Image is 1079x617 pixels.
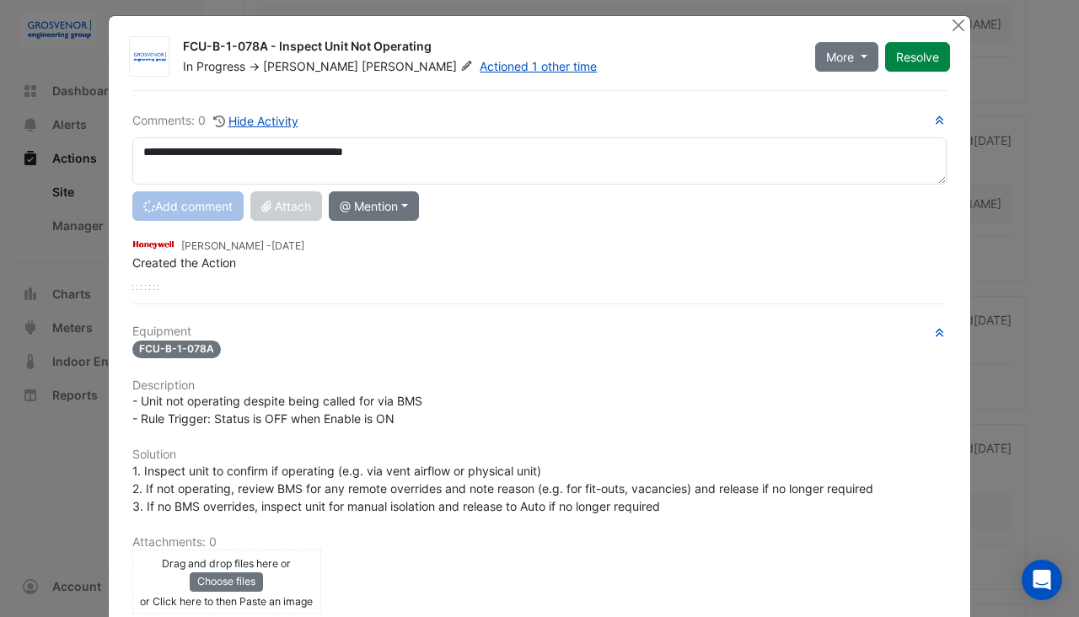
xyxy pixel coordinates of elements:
[190,572,263,591] button: Choose files
[132,535,947,550] h6: Attachments: 0
[132,378,947,393] h6: Description
[263,59,358,73] span: [PERSON_NAME]
[815,42,878,72] button: More
[132,448,947,462] h6: Solution
[212,111,299,131] button: Hide Activity
[132,341,221,358] span: FCU-B-1-078A
[162,557,291,570] small: Drag and drop files here or
[949,16,967,34] button: Close
[132,235,174,254] img: Honeywell
[132,394,422,426] span: - Unit not operating despite being called for via BMS - Rule Trigger: Status is OFF when Enable i...
[181,239,304,254] small: [PERSON_NAME] -
[329,191,419,221] button: @ Mention
[362,58,476,75] span: [PERSON_NAME]
[249,59,260,73] span: ->
[132,464,873,513] span: 1. Inspect unit to confirm if operating (e.g. via vent airflow or physical unit) 2. If not operat...
[271,239,304,252] span: 2025-07-30 07:39:54
[480,59,597,73] a: Actioned 1 other time
[140,595,313,608] small: or Click here to then Paste an image
[885,42,950,72] button: Resolve
[1022,560,1062,600] div: Open Intercom Messenger
[183,59,245,73] span: In Progress
[183,38,795,58] div: FCU-B-1-078A - Inspect Unit Not Operating
[132,111,299,131] div: Comments: 0
[132,255,236,270] span: Created the Action
[826,48,854,66] span: More
[130,49,169,66] img: Grosvenor Engineering
[132,325,947,339] h6: Equipment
